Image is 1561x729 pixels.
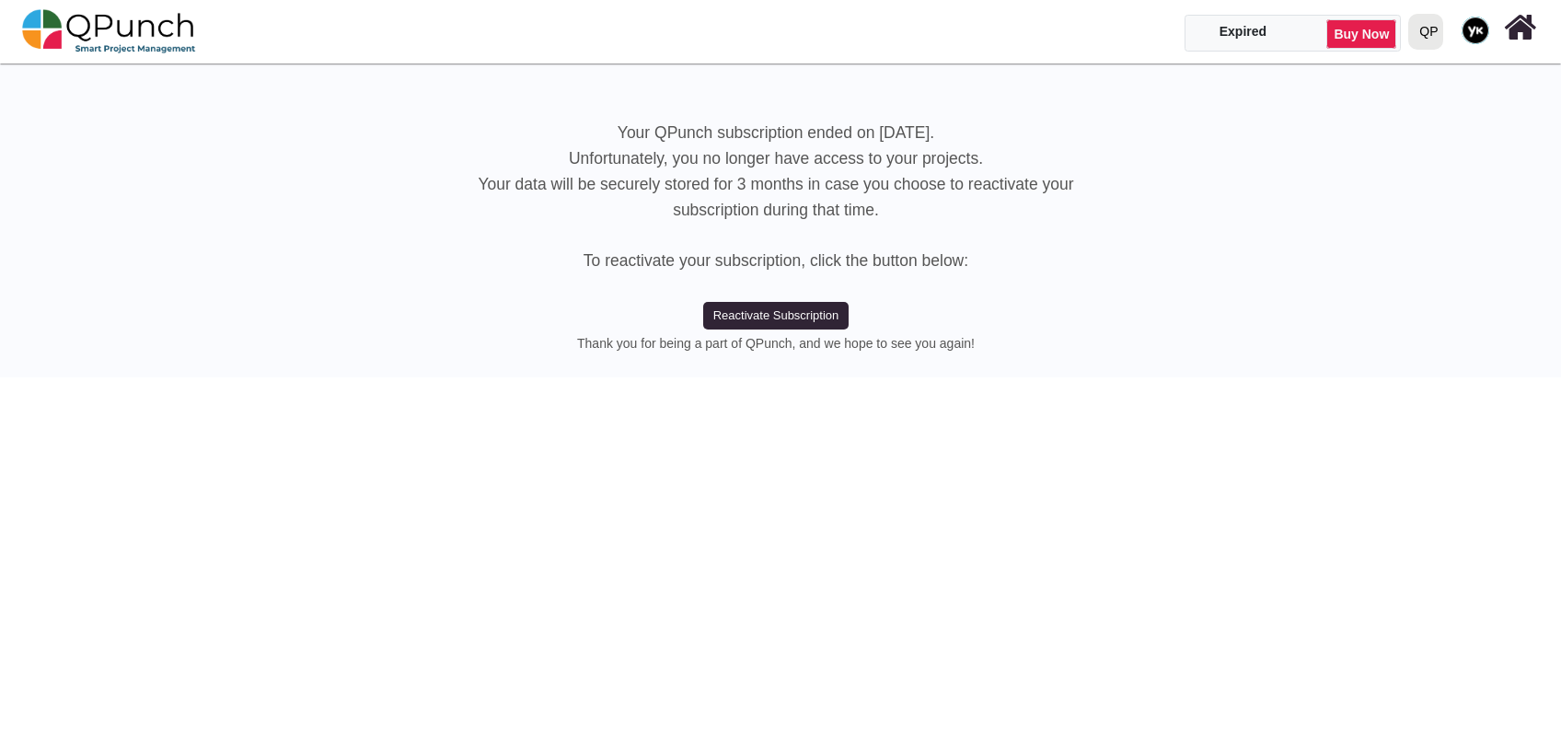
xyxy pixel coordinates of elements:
[14,336,1538,352] h6: Thank you for being a part of QPunch, and we hope to see you again!
[14,251,1538,271] h5: To reactivate your subscription, click the button below:
[703,302,849,330] button: Reactivate Subscription
[14,201,1538,220] h5: subscription during that time.
[1419,16,1438,48] div: QP
[1462,17,1489,44] span: Yaasar
[14,175,1538,194] h5: Your data will be securely stored for 3 months in case you choose to reactivate your
[14,123,1538,143] h5: Your QPunch subscription ended on [DATE].
[22,4,196,59] img: qpunch-sp.fa6292f.png
[1462,17,1489,44] img: avatar
[14,149,1538,168] h5: Unfortunately, you no longer have access to your projects.
[1220,24,1266,39] span: Expired
[1504,10,1536,45] i: Home
[1326,19,1396,49] a: Buy Now
[1401,1,1451,62] a: QP
[1451,1,1500,60] a: avatar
